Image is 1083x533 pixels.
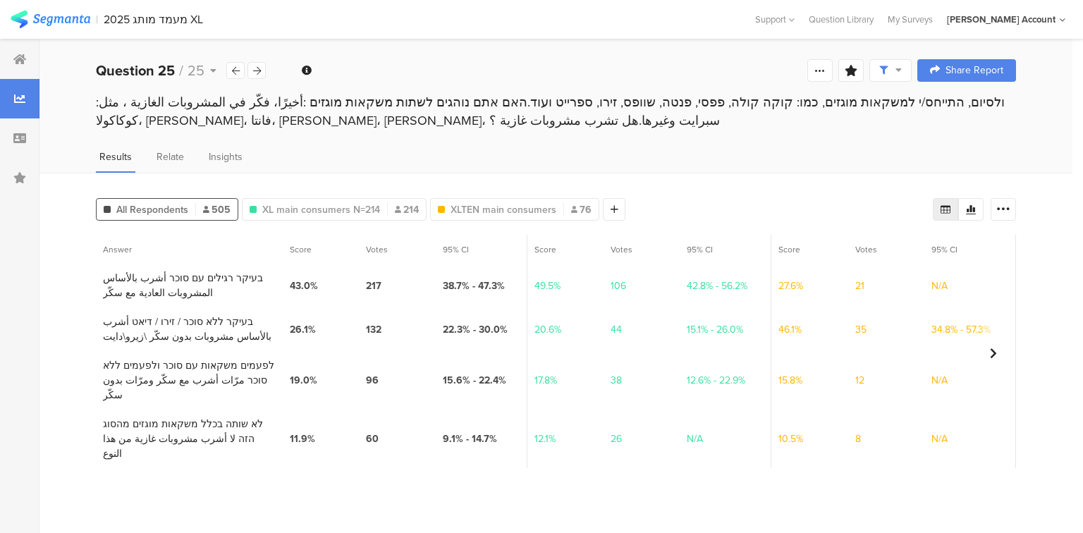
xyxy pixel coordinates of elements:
span: Relate [157,149,184,164]
span: Share Report [946,66,1003,75]
span: Score [534,243,556,256]
span: Score [778,243,800,256]
span: All Respondents [116,202,188,217]
span: 38.7% - 47.3% [443,278,505,293]
span: / [179,60,183,81]
section: בעיקר רגילים עם סוכר أشرب بالأساس المشروبات العادية مع سكّر [103,271,274,300]
div: ולסיום, התייחס/י למשקאות מוגזים, כמו: קוקה קולה, פפסי, פנטה, שוופס, זירו, ספרייט ועוד.האם אתם נוה... [96,93,1016,130]
span: N/A [931,373,948,388]
span: N/A [687,431,703,446]
span: 38 [611,373,622,388]
span: 15.1% - 26.0% [687,322,743,337]
span: Results [99,149,132,164]
span: 34.8% - 57.3% [931,322,991,337]
section: בעיקר ללא סוכר / זירו / דיאט أشرب بالأساس مشروبات بدون سكّر \زيرو\دايت [103,314,274,344]
span: 49.5% [534,278,561,293]
span: 46.1% [778,322,802,337]
span: 44 [611,322,622,337]
span: 12.6% - 22.9% [687,373,745,388]
span: 214 [395,202,419,217]
a: My Surveys [881,13,940,26]
span: 12 [855,373,864,388]
span: 217 [366,278,381,293]
span: 25 [188,60,204,81]
span: Votes [855,243,877,256]
span: 10.5% [778,431,803,446]
span: XL main consumers N=214 [262,202,380,217]
span: 96 [366,373,379,388]
span: Score [290,243,312,256]
img: segmanta logo [11,11,90,28]
div: | [96,11,98,27]
span: 15.6% - 22.4% [443,373,506,388]
span: Votes [366,243,388,256]
span: 19.0% [290,373,317,388]
span: 27.6% [778,278,803,293]
span: N/A [931,278,948,293]
a: Question Library [802,13,881,26]
b: Question 25 [96,60,175,81]
span: 35 [855,322,867,337]
span: 42.8% - 56.2% [687,278,747,293]
section: לא שותה בכלל משקאות מוגזים מהסוג הזה لا أشرب مشروبات غازية من هذا النوع [103,417,274,461]
div: 2025 מעמד מותג XL [104,13,203,26]
span: Votes [611,243,632,256]
span: 95% CI [443,243,469,256]
span: 505 [203,202,231,217]
span: 11.9% [290,431,315,446]
span: 8 [855,431,861,446]
span: 20.6% [534,322,561,337]
section: לפעמים משקאות עם סוכר ולפעמים ללא סוכר مرّات أشرب مع سكّر ومرّات بدون سكّر [103,358,274,403]
span: Insights [209,149,243,164]
span: 43.0% [290,278,318,293]
span: N/A [931,431,948,446]
span: 26.1% [290,322,316,337]
span: 9.1% - 14.7% [443,431,497,446]
span: 22.3% - 30.0% [443,322,508,337]
div: Support [755,8,795,30]
span: 12.1% [534,431,556,446]
span: 132 [366,322,381,337]
span: 95% CI [687,243,713,256]
span: 26 [611,431,622,446]
span: 15.8% [778,373,802,388]
span: 106 [611,278,626,293]
span: Answer [103,243,132,256]
span: 60 [366,431,379,446]
span: 76 [571,202,592,217]
span: 95% CI [931,243,957,256]
span: XLTEN main consumers [451,202,556,217]
span: 17.8% [534,373,557,388]
span: 21 [855,278,864,293]
div: [PERSON_NAME] Account [947,13,1056,26]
